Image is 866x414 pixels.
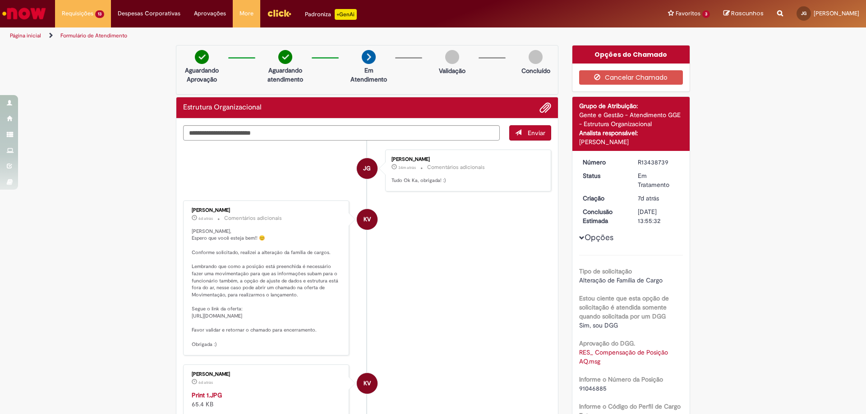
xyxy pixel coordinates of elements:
[579,110,683,128] div: Gente e Gestão - Atendimento GGE - Estrutura Organizacional
[731,9,764,18] span: Rascunhos
[60,32,127,39] a: Formulário de Atendimento
[195,50,209,64] img: check-circle-green.png
[579,101,683,110] div: Grupo de Atribuição:
[638,194,659,202] time: 22/08/2025 09:37:18
[263,66,307,84] p: Aguardando atendimento
[579,294,669,320] b: Estou ciente que esta opção de solicitação é atendida somente quando solicitada por um DGG
[305,9,357,20] div: Padroniza
[198,216,213,221] span: 6d atrás
[723,9,764,18] a: Rascunhos
[363,158,371,179] span: JG
[579,339,635,347] b: Aprovação do DGG.
[528,129,545,137] span: Enviar
[579,267,632,275] b: Tipo de solicitação
[95,10,104,18] span: 13
[638,194,680,203] div: 22/08/2025 09:37:18
[183,104,262,112] h2: Estrutura Organizacional Histórico de tíquete
[539,102,551,114] button: Adicionar anexos
[638,171,680,189] div: Em Tratamento
[240,9,253,18] span: More
[579,321,618,329] span: Sim, sou DGG
[579,348,670,365] a: Download de RES_ Compensação de Posição AQ.msg
[357,373,378,394] div: Karine Vieira
[192,372,342,377] div: [PERSON_NAME]
[521,66,550,75] p: Concluído
[364,373,371,394] span: KV
[398,165,416,170] time: 28/08/2025 09:46:35
[192,208,342,213] div: [PERSON_NAME]
[576,194,631,203] dt: Criação
[702,10,710,18] span: 3
[118,9,180,18] span: Despesas Corporativas
[180,66,224,84] p: Aguardando Aprovação
[579,128,683,137] div: Analista responsável:
[392,157,542,162] div: [PERSON_NAME]
[529,50,543,64] img: img-circle-grey.png
[576,207,631,225] dt: Conclusão Estimada
[576,158,631,167] dt: Número
[192,228,342,348] p: [PERSON_NAME], Espero que você esteja bem!! 😊 Conforme solicitado, realizei a alteração da famíli...
[638,158,680,167] div: R13438739
[192,391,342,409] div: 65.4 KB
[439,66,465,75] p: Validação
[357,158,378,179] div: Juliana Maria Landim Rabelo De Gouveia
[1,5,47,23] img: ServiceNow
[579,375,663,383] b: Informe o Número da Posição
[445,50,459,64] img: img-circle-grey.png
[198,216,213,221] time: 22/08/2025 10:28:25
[579,384,607,392] span: 91046885
[576,171,631,180] dt: Status
[579,137,683,146] div: [PERSON_NAME]
[579,70,683,85] button: Cancelar Chamado
[362,50,376,64] img: arrow-next.png
[579,276,663,284] span: Alteração de Família de Cargo
[267,6,291,20] img: click_logo_yellow_360x200.png
[398,165,416,170] span: 34m atrás
[638,207,680,225] div: [DATE] 13:55:32
[814,9,859,17] span: [PERSON_NAME]
[509,125,551,141] button: Enviar
[638,194,659,202] span: 7d atrás
[198,380,213,385] span: 6d atrás
[347,66,391,84] p: Em Atendimento
[801,10,806,16] span: JG
[194,9,226,18] span: Aprovações
[198,380,213,385] time: 22/08/2025 10:28:16
[572,45,690,64] div: Opções do Chamado
[10,32,41,39] a: Página inicial
[192,391,222,399] a: Print 1.JPG
[62,9,93,18] span: Requisições
[183,125,500,141] textarea: Digite sua mensagem aqui...
[392,177,542,184] p: Tudo Ok Ka, obrigada! :)
[278,50,292,64] img: check-circle-green.png
[7,27,571,44] ul: Trilhas de página
[364,209,371,230] span: KV
[676,9,700,18] span: Favoritos
[335,9,357,20] p: +GenAi
[224,214,282,222] small: Comentários adicionais
[427,164,485,171] small: Comentários adicionais
[357,209,378,230] div: Karine Vieira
